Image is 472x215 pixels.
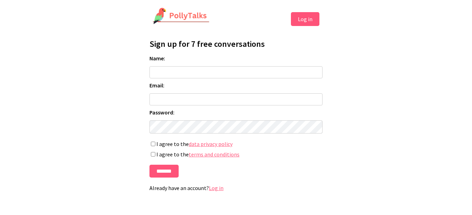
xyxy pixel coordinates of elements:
[149,82,323,89] label: Email:
[189,151,239,158] a: terms and conditions
[149,109,323,116] label: Password:
[189,140,233,147] a: data privacy policy
[209,184,223,191] a: Log in
[151,141,155,146] input: I agree to thedata privacy policy
[149,38,323,49] h1: Sign up for 7 free conversations
[151,152,155,157] input: I agree to theterms and conditions
[149,184,323,191] p: Already have an account?
[149,151,323,158] label: I agree to the
[153,8,210,25] img: PollyTalks Logo
[149,55,323,62] label: Name:
[149,140,323,147] label: I agree to the
[291,12,319,26] button: Log in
